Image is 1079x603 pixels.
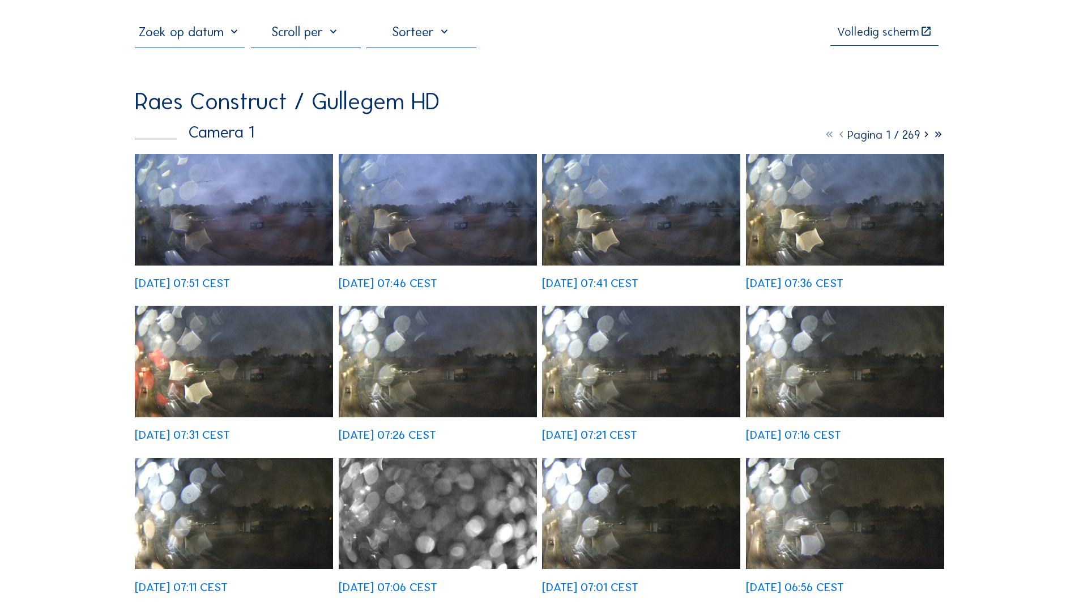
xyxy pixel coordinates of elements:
img: image_53761728 [339,154,537,266]
div: Camera 1 [135,124,254,140]
div: [DATE] 07:41 CEST [542,277,638,289]
div: [DATE] 07:51 CEST [135,277,230,289]
img: image_53760287 [746,458,944,570]
input: Zoek op datum 󰅀 [135,24,245,40]
div: [DATE] 07:16 CEST [746,429,841,441]
img: image_53760585 [339,458,537,570]
img: image_53761299 [135,306,333,417]
div: [DATE] 07:46 CEST [339,277,437,289]
img: image_53760438 [542,458,740,570]
span: Pagina 1 / 269 [847,127,920,142]
div: [DATE] 06:56 CEST [746,581,844,593]
div: [DATE] 07:06 CEST [339,581,437,593]
img: image_53761162 [339,306,537,417]
div: [DATE] 07:11 CEST [135,581,228,593]
img: image_53761589 [542,154,740,266]
div: Raes Construct / Gullegem HD [135,90,440,114]
img: image_53760733 [135,458,333,570]
div: [DATE] 07:21 CEST [542,429,637,441]
img: image_53761017 [542,306,740,417]
div: Volledig scherm [837,26,919,38]
img: image_53761870 [135,154,333,266]
img: image_53761440 [746,154,944,266]
div: [DATE] 07:01 CEST [542,581,638,593]
div: [DATE] 07:36 CEST [746,277,843,289]
div: [DATE] 07:26 CEST [339,429,436,441]
div: [DATE] 07:31 CEST [135,429,230,441]
img: image_53760871 [746,306,944,417]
